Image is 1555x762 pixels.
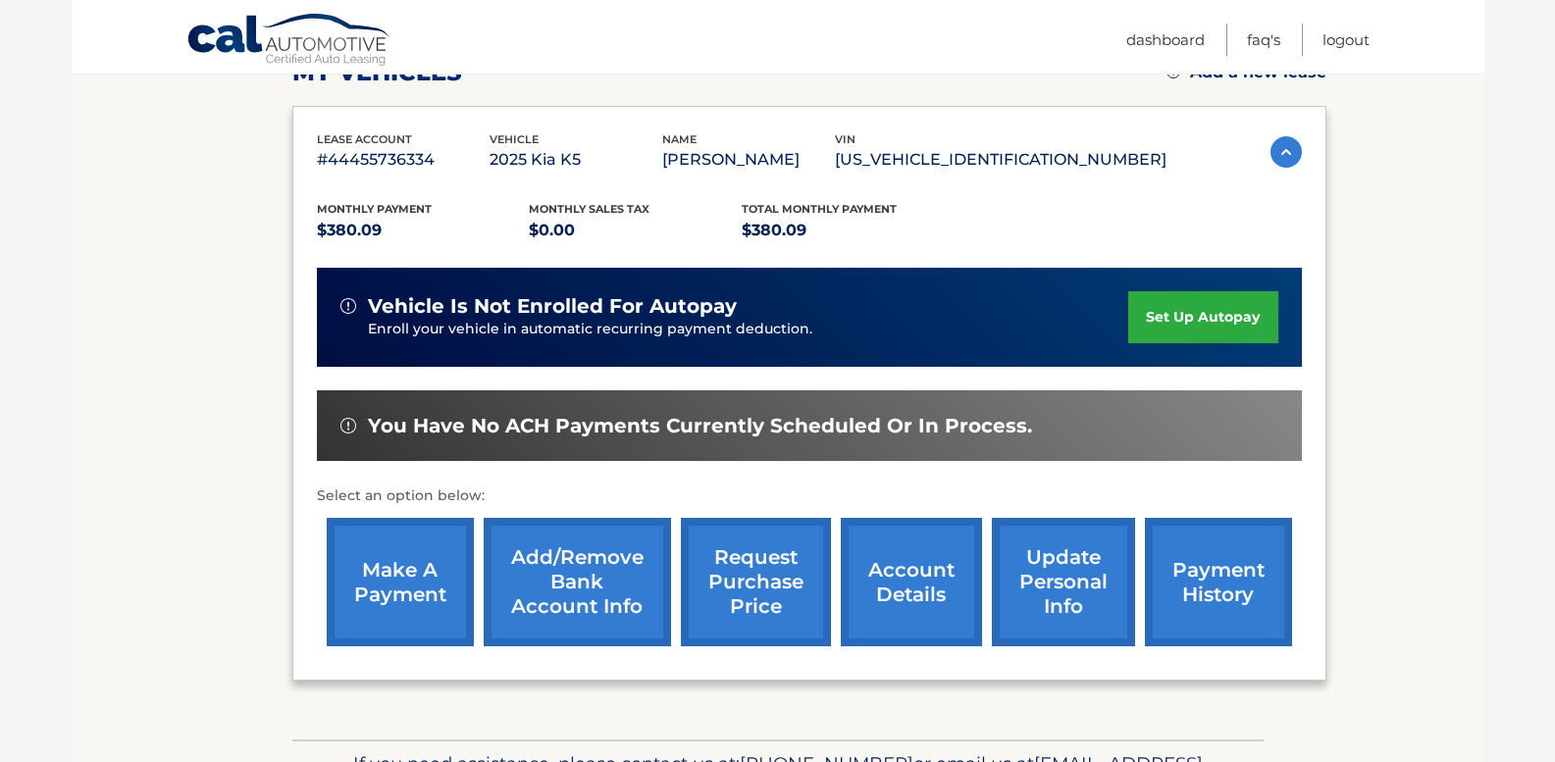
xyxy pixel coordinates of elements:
img: alert-white.svg [340,418,356,433]
a: set up autopay [1128,291,1277,343]
a: FAQ's [1247,24,1280,56]
p: 2025 Kia K5 [490,146,662,174]
a: make a payment [327,518,474,646]
a: Dashboard [1126,24,1205,56]
a: account details [841,518,982,646]
p: $380.09 [742,217,955,244]
img: alert-white.svg [340,298,356,314]
a: update personal info [992,518,1135,646]
span: vehicle is not enrolled for autopay [368,294,737,319]
p: [US_VEHICLE_IDENTIFICATION_NUMBER] [835,146,1166,174]
p: Select an option below: [317,484,1302,508]
span: name [662,132,697,146]
a: request purchase price [681,518,831,646]
span: vin [835,132,855,146]
img: accordion-active.svg [1270,136,1302,168]
p: $0.00 [529,217,742,244]
a: Logout [1322,24,1370,56]
span: Monthly Payment [317,202,432,216]
span: Total Monthly Payment [742,202,897,216]
p: Enroll your vehicle in automatic recurring payment deduction. [368,319,1129,340]
span: lease account [317,132,412,146]
a: Cal Automotive [186,13,392,70]
p: $380.09 [317,217,530,244]
a: payment history [1145,518,1292,646]
a: Add/Remove bank account info [484,518,671,646]
p: [PERSON_NAME] [662,146,835,174]
span: vehicle [490,132,539,146]
span: Monthly sales Tax [529,202,649,216]
p: #44455736334 [317,146,490,174]
span: You have no ACH payments currently scheduled or in process. [368,414,1032,438]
